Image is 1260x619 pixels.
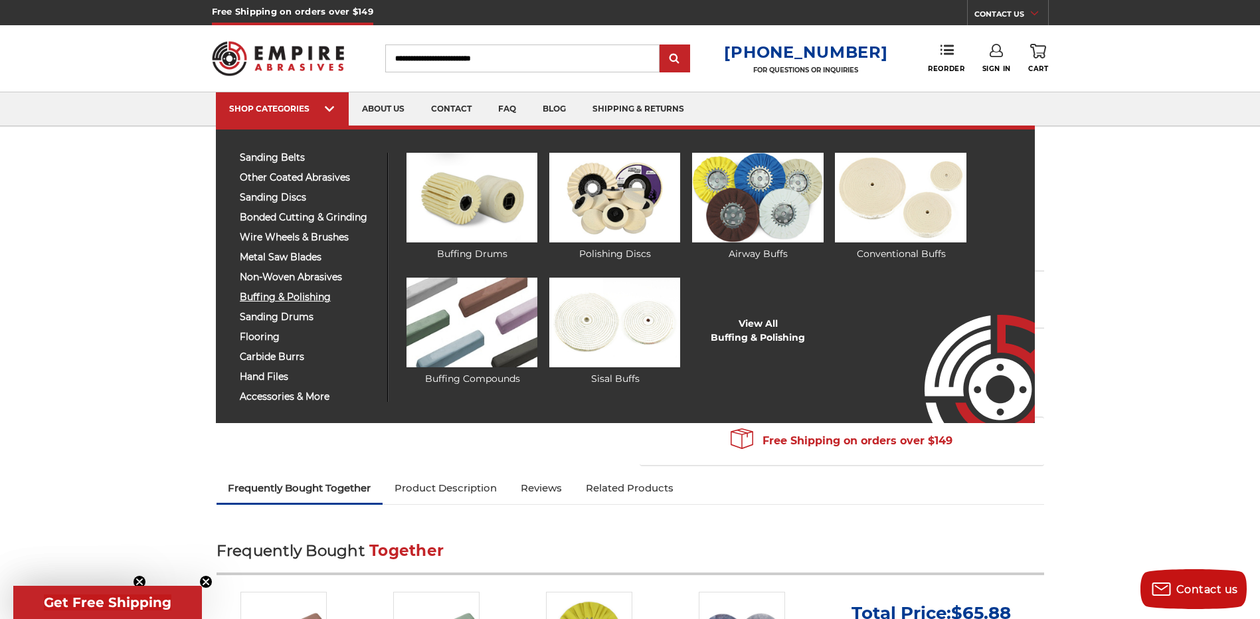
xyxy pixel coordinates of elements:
span: sanding belts [240,153,377,163]
a: Conventional Buffs [835,153,966,261]
button: Close teaser [199,575,213,588]
a: shipping & returns [579,92,697,126]
span: carbide burrs [240,352,377,362]
span: Get Free Shipping [44,594,171,610]
div: Get Free ShippingClose teaser [13,586,202,619]
img: Empire Abrasives Logo Image [901,276,1035,423]
img: Buffing Compounds [406,278,537,367]
span: Together [369,541,444,560]
span: Reorder [928,64,964,73]
span: bonded cutting & grinding [240,213,377,222]
img: Polishing Discs [549,153,680,242]
a: Related Products [574,474,685,503]
span: other coated abrasives [240,173,377,183]
span: buffing & polishing [240,292,377,302]
span: non-woven abrasives [240,272,377,282]
a: Polishing Discs [549,153,680,261]
span: sanding drums [240,312,377,322]
p: FOR QUESTIONS OR INQUIRIES [724,66,887,74]
img: Empire Abrasives [212,33,345,84]
span: hand files [240,372,377,382]
a: CONTACT US [974,7,1048,25]
img: Airway Buffs [692,153,823,242]
span: accessories & more [240,392,377,402]
a: about us [349,92,418,126]
img: Conventional Buffs [835,153,966,242]
a: Airway Buffs [692,153,823,261]
span: sanding discs [240,193,377,203]
a: faq [485,92,529,126]
input: Submit [662,46,688,72]
img: Buffing Drums [406,153,537,242]
a: Sisal Buffs [549,278,680,386]
a: Reviews [509,474,574,503]
span: Frequently Bought [217,541,365,560]
span: Cart [1028,64,1048,73]
span: metal saw blades [240,252,377,262]
a: Cart [1028,44,1048,73]
div: SHOP CATEGORIES [229,104,335,114]
span: Sign In [982,64,1011,73]
a: [PHONE_NUMBER] [724,43,887,62]
span: flooring [240,332,377,342]
span: wire wheels & brushes [240,232,377,242]
a: Reorder [928,44,964,72]
span: Free Shipping on orders over $149 [731,428,952,454]
button: Close teaser [133,575,146,588]
a: Buffing Compounds [406,278,537,386]
a: Buffing Drums [406,153,537,261]
a: contact [418,92,485,126]
button: Contact us [1140,569,1247,609]
img: Sisal Buffs [549,278,680,367]
a: Product Description [383,474,509,503]
a: blog [529,92,579,126]
a: View AllBuffing & Polishing [711,317,805,345]
span: Contact us [1176,583,1238,596]
a: Frequently Bought Together [217,474,383,503]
